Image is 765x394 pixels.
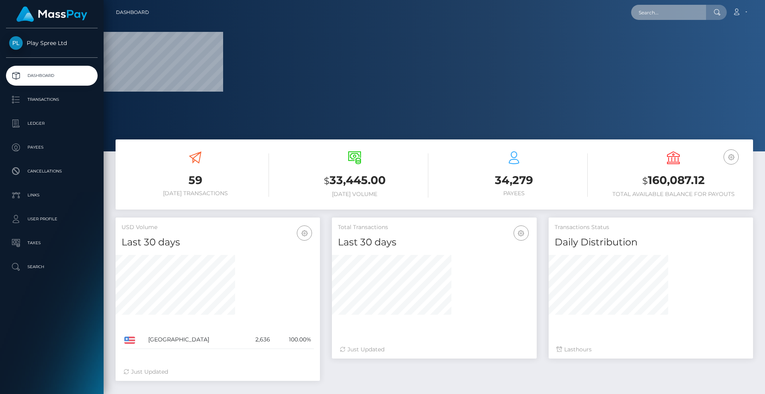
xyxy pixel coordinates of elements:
h5: USD Volume [122,223,314,231]
img: US.png [124,337,135,344]
p: Links [9,189,94,201]
div: Just Updated [340,345,528,354]
p: Cancellations [9,165,94,177]
a: Taxes [6,233,98,253]
span: Play Spree Ltd [6,39,98,47]
div: Just Updated [124,368,312,376]
p: Taxes [9,237,94,249]
a: Transactions [6,90,98,110]
a: User Profile [6,209,98,229]
h6: Total Available Balance for Payouts [600,191,747,198]
h3: 33,445.00 [281,172,428,189]
p: Transactions [9,94,94,106]
p: Ledger [9,118,94,129]
p: Search [9,261,94,273]
td: 100.00% [273,331,314,349]
h3: 34,279 [440,172,588,188]
img: Play Spree Ltd [9,36,23,50]
p: Dashboard [9,70,94,82]
a: Ledger [6,114,98,133]
h4: Daily Distribution [555,235,747,249]
input: Search... [631,5,706,20]
h4: Last 30 days [338,235,530,249]
img: MassPay Logo [16,6,87,22]
h3: 59 [122,172,269,188]
a: Dashboard [116,4,149,21]
p: User Profile [9,213,94,225]
h6: Payees [440,190,588,197]
small: $ [324,175,330,186]
p: Payees [9,141,94,153]
div: Last hours [557,345,745,354]
a: Links [6,185,98,205]
a: Cancellations [6,161,98,181]
small: $ [642,175,648,186]
h6: [DATE] Transactions [122,190,269,197]
h5: Total Transactions [338,223,530,231]
a: Search [6,257,98,277]
a: Payees [6,137,98,157]
h5: Transactions Status [555,223,747,231]
td: [GEOGRAPHIC_DATA] [145,331,243,349]
h3: 160,087.12 [600,172,747,189]
h6: [DATE] Volume [281,191,428,198]
td: 2,636 [243,331,273,349]
h4: Last 30 days [122,235,314,249]
a: Dashboard [6,66,98,86]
